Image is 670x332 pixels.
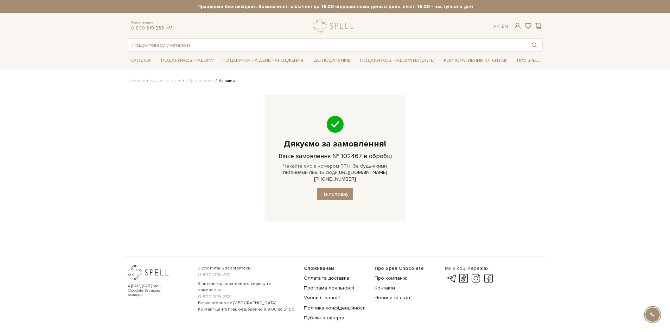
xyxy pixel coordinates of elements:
[313,19,357,33] a: logo
[186,78,214,83] a: Оформлення
[166,25,173,31] a: telegram
[275,152,395,160] h3: Ваше замовлення № 102467 в обробці
[275,138,395,149] h1: Дякуємо за замовлення!
[128,39,526,51] input: Пошук товару у каталозі
[526,39,542,51] button: Пошук товару у каталозі
[375,275,408,281] a: Про компанію
[458,274,470,283] a: tik-tok
[128,78,145,83] a: Головна
[198,300,295,306] span: Безкоштовно по [GEOGRAPHIC_DATA]
[483,274,494,283] a: facebook
[493,23,508,30] div: Ук
[198,265,295,272] span: З усіх питань звертайтесь:
[304,315,344,321] a: Публічна оферта
[198,306,295,313] span: Контакт-центр працює щоденно з 9:00 до 21:00
[375,295,411,301] a: Новини та статті
[219,55,306,66] a: Подарунки на День народження
[375,265,424,271] span: Про Spell Chocolate
[317,188,353,200] a: На головну
[470,274,482,283] a: instagram
[198,272,295,278] a: 0 800 319 233
[357,54,437,66] a: Подарункові набори на [DATE]
[198,281,295,293] span: З питань корпоративного сервісу та замовлень:
[445,274,457,283] a: telegram
[310,55,353,66] a: Ідеї подарунків
[304,275,349,281] a: Оплата та доставка
[514,55,542,66] a: Про Spell
[128,4,543,10] strong: Працюємо без вихідних. Замовлення оплачені до 16:00 відправляємо день в день, після 16:00 - насту...
[128,55,154,66] a: Каталог
[304,305,365,311] a: Політика конфіденційності
[499,23,500,29] span: |
[150,78,181,83] a: Кошик покупок
[314,169,387,182] a: [URL][DOMAIN_NAME][PHONE_NUMBER]
[304,295,340,301] a: Умови і гарантії
[131,20,173,25] span: Консультація:
[158,55,216,66] a: Подарункові набори
[304,285,354,291] a: Програма лояльності
[131,25,164,31] a: 0 800 319 233
[445,265,494,272] div: Ми у соц. мережах:
[375,285,395,291] a: Контакти
[198,294,295,300] a: 0 800 319 233
[441,54,510,66] a: Корпоративним клієнтам
[214,78,235,84] li: Успішно
[265,95,406,221] div: Чекайте смс з номером ТТН. За будь-якими питаннями пишіть сюди
[128,284,175,298] div: © [DATE]-[DATE] Spell Chocolate. Всі права захищені
[502,23,508,29] a: En
[304,265,334,271] span: Споживачам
